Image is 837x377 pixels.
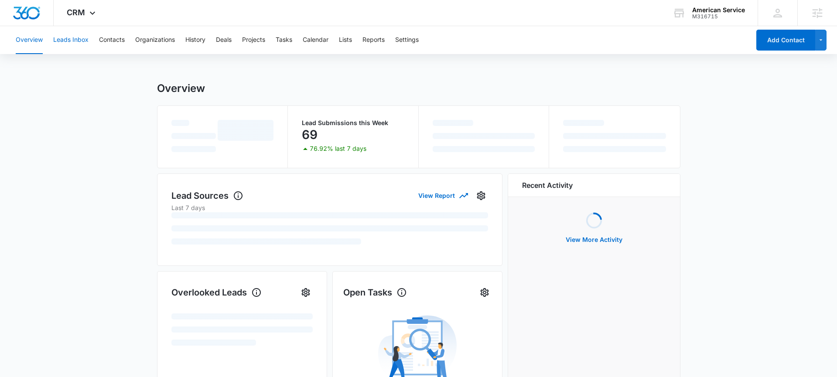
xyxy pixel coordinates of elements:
p: 69 [302,128,318,142]
button: Add Contact [756,30,815,51]
button: Lists [339,26,352,54]
h1: Open Tasks [343,286,407,299]
button: Overview [16,26,43,54]
h1: Lead Sources [171,189,243,202]
button: Contacts [99,26,125,54]
button: Projects [242,26,265,54]
button: Leads Inbox [53,26,89,54]
button: Organizations [135,26,175,54]
p: 76.92% last 7 days [310,146,366,152]
button: Settings [395,26,419,54]
h1: Overlooked Leads [171,286,262,299]
button: View Report [418,188,467,203]
h1: Overview [157,82,205,95]
button: History [185,26,205,54]
div: account name [692,7,745,14]
button: Calendar [303,26,328,54]
button: Deals [216,26,232,54]
h6: Recent Activity [522,180,573,190]
button: Settings [474,189,488,203]
button: Settings [478,285,492,299]
button: View More Activity [557,229,631,250]
button: Settings [299,285,313,299]
p: Last 7 days [171,203,488,212]
div: account id [692,14,745,20]
button: Reports [362,26,385,54]
p: Lead Submissions this Week [302,120,404,126]
span: CRM [67,8,85,17]
button: Tasks [276,26,292,54]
